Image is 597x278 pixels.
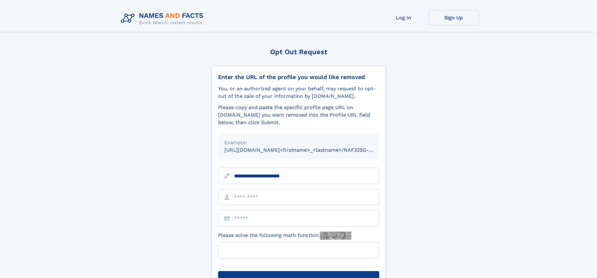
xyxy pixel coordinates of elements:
div: Example: [224,139,373,146]
label: Please solve the following math function: [218,232,351,240]
div: You, or an authorized agent on your behalf, may request to opt-out of the sale of your informatio... [218,85,379,100]
a: Log In [379,10,429,25]
img: Logo Names and Facts [118,10,209,27]
a: Sign Up [429,10,479,25]
div: Opt Out Request [212,48,386,56]
small: [URL][DOMAIN_NAME]<firstname>_<lastname>/NAF325G-xxxxxxxx [224,147,391,153]
div: Please copy and paste the specific profile page URL on [DOMAIN_NAME] you want removed into the Pr... [218,104,379,126]
div: Enter the URL of the profile you would like removed [218,74,379,81]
